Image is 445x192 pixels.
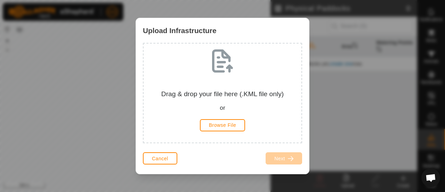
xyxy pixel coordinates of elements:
[200,119,245,131] button: Browse File
[266,152,302,164] button: Next
[209,122,236,128] span: Browse File
[274,156,285,161] span: Next
[143,152,177,164] button: Cancel
[143,25,216,36] span: Upload Infrastructure
[149,103,296,113] div: or
[421,168,440,187] div: Open chat
[149,89,296,113] div: Drag & drop your file here (.KML file only)
[152,156,168,161] span: Cancel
